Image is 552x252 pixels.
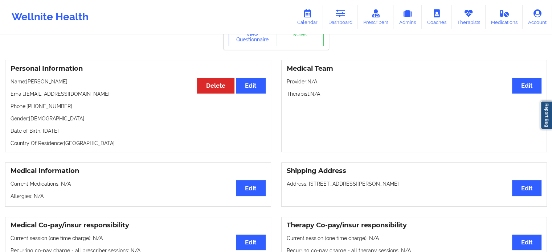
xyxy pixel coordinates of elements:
[523,5,552,29] a: Account
[11,90,266,98] p: Email: [EMAIL_ADDRESS][DOMAIN_NAME]
[287,78,542,85] p: Provider: N/A
[11,221,266,230] h3: Medical Co-pay/insur responsibility
[393,5,422,29] a: Admins
[486,5,523,29] a: Medications
[11,115,266,122] p: Gender: [DEMOGRAPHIC_DATA]
[323,5,358,29] a: Dashboard
[422,5,452,29] a: Coaches
[276,28,324,46] a: Notes
[236,78,265,94] button: Edit
[512,180,541,196] button: Edit
[236,180,265,196] button: Edit
[11,180,266,187] p: Current Medications: N/A
[287,180,542,187] p: Address: [STREET_ADDRESS][PERSON_NAME]
[11,140,266,147] p: Country Of Residence: [GEOGRAPHIC_DATA]
[11,167,266,175] h3: Medical Information
[11,78,266,85] p: Name: [PERSON_NAME]
[512,78,541,94] button: Edit
[11,65,266,73] h3: Personal Information
[287,235,542,242] p: Current session (one time charge): N/A
[287,167,542,175] h3: Shipping Address
[292,5,323,29] a: Calendar
[287,221,542,230] h3: Therapy Co-pay/insur responsibility
[358,5,394,29] a: Prescribers
[512,235,541,250] button: Edit
[197,78,234,94] button: Delete
[11,103,266,110] p: Phone: [PHONE_NUMBER]
[11,127,266,135] p: Date of Birth: [DATE]
[236,235,265,250] button: Edit
[229,28,277,46] button: View Questionnaire
[540,101,552,129] a: Report Bug
[452,5,486,29] a: Therapists
[287,90,542,98] p: Therapist: N/A
[287,65,542,73] h3: Medical Team
[11,193,266,200] p: Allergies: N/A
[11,235,266,242] p: Current session (one time charge): N/A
